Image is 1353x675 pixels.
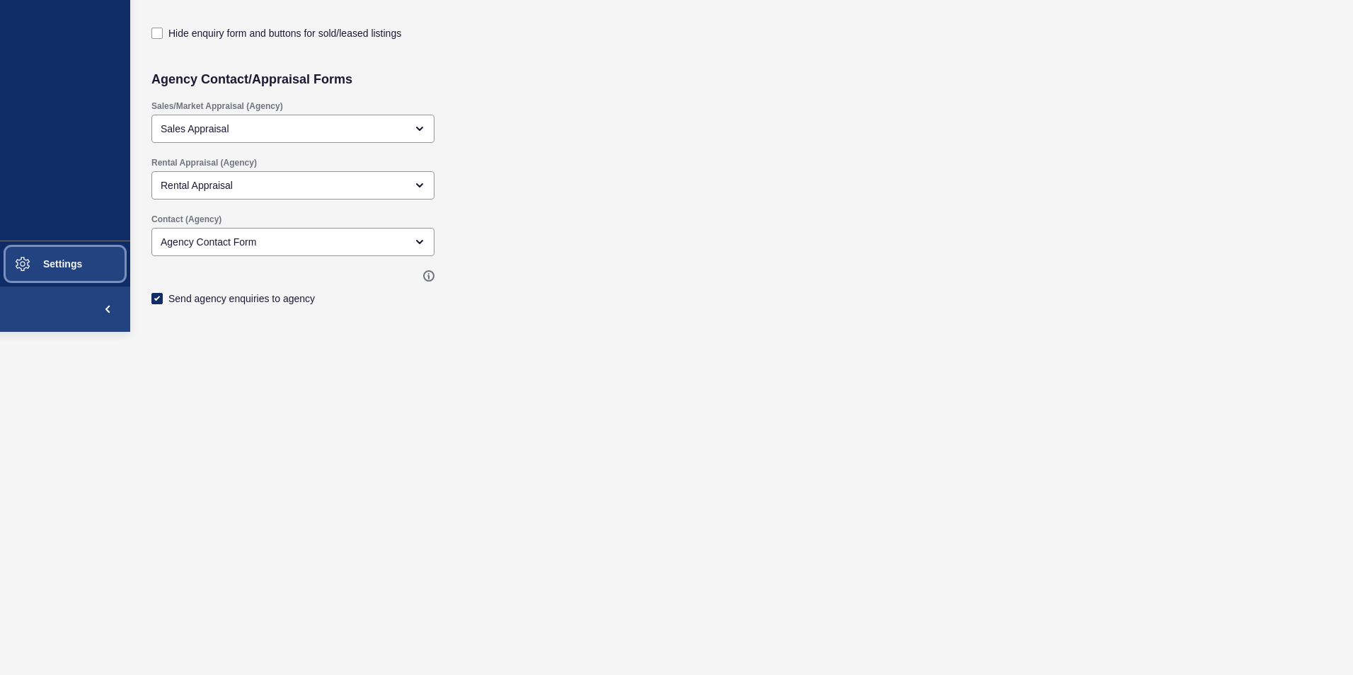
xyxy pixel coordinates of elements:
h2: Agency Contact/Appraisal Forms [151,72,352,86]
div: open menu [151,228,434,256]
div: open menu [151,115,434,143]
label: Hide enquiry form and buttons for sold/leased listings [168,26,401,40]
div: open menu [151,171,434,200]
label: Contact (Agency) [151,214,221,225]
label: Send agency enquiries to agency [168,292,315,306]
label: Rental Appraisal (Agency) [151,157,257,168]
label: Sales/Market Appraisal (Agency) [151,100,283,112]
